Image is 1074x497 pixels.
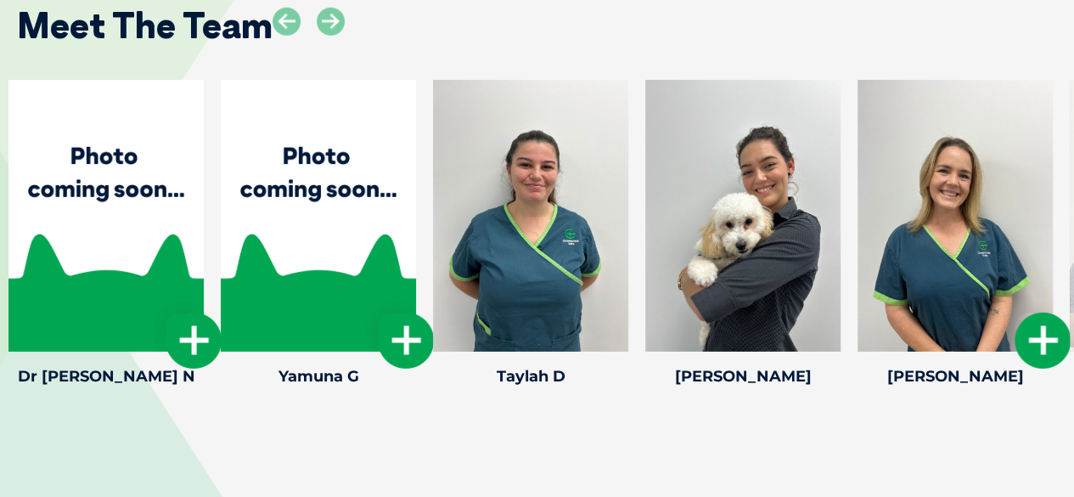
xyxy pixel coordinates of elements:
h4: [PERSON_NAME] [645,369,841,384]
h4: Taylah D [433,369,628,384]
h2: Meet The Team [17,8,273,43]
h4: Yamuna G [221,369,416,384]
h4: [PERSON_NAME] [858,369,1053,384]
h4: Dr [PERSON_NAME] N [8,369,204,384]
